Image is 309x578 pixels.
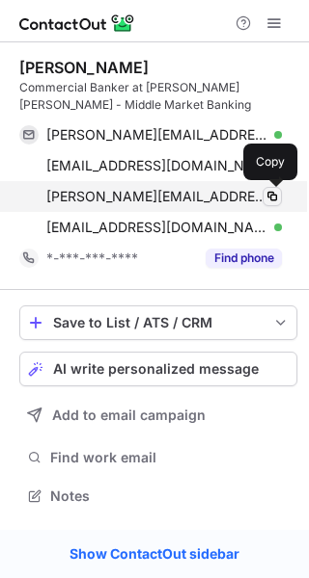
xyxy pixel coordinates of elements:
[46,157,267,174] span: [EMAIL_ADDRESS][DOMAIN_NAME]
[50,487,290,505] span: Notes
[19,352,297,386] button: AI write personalized message
[46,126,267,144] span: [PERSON_NAME][EMAIL_ADDRESS][DOMAIN_NAME]
[19,398,297,433] button: Add to email campaign
[19,305,297,340] button: save-profile-one-click
[50,539,259,568] a: Show ContactOut sidebar
[19,12,135,35] img: ContactOut v5.3.10
[19,79,297,114] div: Commercial Banker at [PERSON_NAME] [PERSON_NAME] - Middle Market Banking
[46,219,267,236] span: [EMAIL_ADDRESS][DOMAIN_NAME]
[52,407,206,423] span: Add to email campaign
[53,361,259,377] span: AI write personalized message
[19,444,297,471] button: Find work email
[206,249,282,268] button: Reveal Button
[46,188,267,205] span: [PERSON_NAME][EMAIL_ADDRESS][PERSON_NAME][PERSON_NAME][DOMAIN_NAME]
[53,315,264,330] div: Save to List / ATS / CRM
[19,483,297,510] button: Notes
[50,449,290,466] span: Find work email
[19,58,149,77] div: [PERSON_NAME]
